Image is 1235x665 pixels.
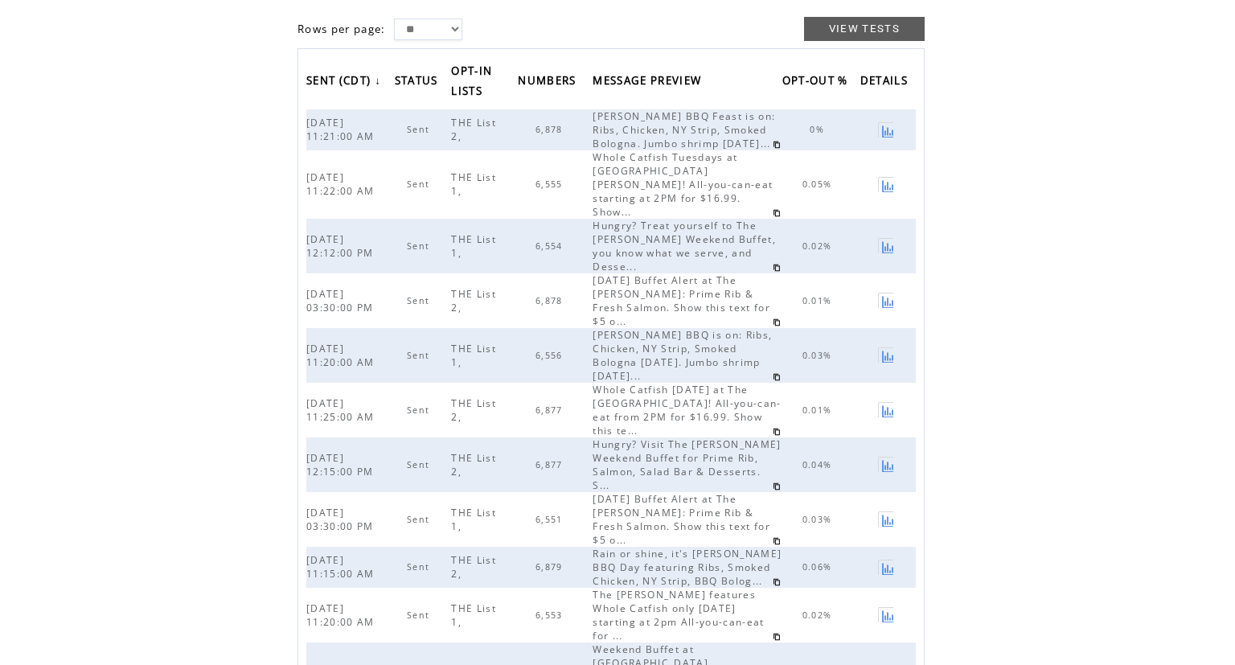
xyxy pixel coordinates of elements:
span: 6,553 [535,610,567,621]
a: MESSAGE PREVIEW [593,69,709,96]
span: Sent [407,459,433,470]
a: SENT (CDT)↓ [306,69,385,96]
a: NUMBERS [518,69,584,96]
span: [DATE] Buffet Alert at The [PERSON_NAME]: Prime Rib & Fresh Salmon. Show this text for $5 o... [593,273,770,328]
span: Sent [407,561,433,573]
span: 0.04% [802,459,836,470]
span: DETAILS [860,69,912,96]
span: THE List 1, [451,170,496,198]
span: Rain or shine, it's [PERSON_NAME] BBQ Day featuring Ribs, Smoked Chicken, NY Strip, BBQ Bolog... [593,547,782,588]
span: 6,551 [535,514,567,525]
span: THE List 1, [451,506,496,533]
span: THE List 2, [451,451,496,478]
a: OPT-OUT % [782,69,856,96]
span: Hungry? Visit The [PERSON_NAME] Weekend Buffet for Prime Rib, Salmon, Salad Bar & Desserts. S... [593,437,781,492]
span: THE List 1, [451,232,496,260]
span: Sent [407,124,433,135]
span: STATUS [395,69,442,96]
span: THE List 2, [451,116,496,143]
span: 0.06% [802,561,836,573]
span: [PERSON_NAME] BBQ Feast is on: Ribs, Chicken, NY Strip, Smoked Bologna. Jumbo shrimp [DATE]... [593,109,775,150]
a: VIEW TESTS [804,17,925,41]
span: Whole Catfish [DATE] at The [GEOGRAPHIC_DATA]! All-you-can-eat from 2PM for $16.99. Show this te... [593,383,781,437]
span: [DATE] 11:22:00 AM [306,170,379,198]
span: 0.02% [802,240,836,252]
span: [DATE] 12:15:00 PM [306,451,378,478]
span: Sent [407,240,433,252]
span: [DATE] Buffet Alert at The [PERSON_NAME]: Prime Rib & Fresh Salmon. Show this text for $5 o... [593,492,770,547]
span: 0.03% [802,350,836,361]
span: 0.01% [802,295,836,306]
span: Sent [407,514,433,525]
span: Sent [407,295,433,306]
span: 6,877 [535,404,567,416]
span: [DATE] 12:12:00 PM [306,232,378,260]
span: OPT-OUT % [782,69,852,96]
span: The [PERSON_NAME] features Whole Catfish only [DATE] starting at 2pm All-you-can-eat for ... [593,588,764,642]
span: 6,878 [535,124,567,135]
span: 0.01% [802,404,836,416]
span: Whole Catfish Tuesdays at [GEOGRAPHIC_DATA][PERSON_NAME]! All-you-can-eat starting at 2PM for $16... [593,150,773,219]
span: THE List 1, [451,601,496,629]
span: THE List 2, [451,553,496,581]
span: 0.03% [802,514,836,525]
span: [DATE] 11:15:00 AM [306,553,379,581]
span: SENT (CDT) [306,69,375,96]
span: [DATE] 03:30:00 PM [306,506,378,533]
span: Sent [407,350,433,361]
span: 0.02% [802,610,836,621]
span: Sent [407,179,433,190]
span: Hungry? Treat yourself to The [PERSON_NAME] Weekend Buffet, you know what we serve, and Desse... [593,219,776,273]
span: 0.05% [802,179,836,190]
span: 0% [810,124,828,135]
span: 6,879 [535,561,567,573]
span: 6,877 [535,459,567,470]
span: Sent [407,404,433,416]
span: THE List 1, [451,342,496,369]
span: THE List 2, [451,396,496,424]
span: 6,554 [535,240,567,252]
span: THE List 2, [451,287,496,314]
span: 6,556 [535,350,567,361]
span: 6,555 [535,179,567,190]
span: [DATE] 11:21:00 AM [306,116,379,143]
span: MESSAGE PREVIEW [593,69,705,96]
span: Rows per page: [297,22,386,36]
span: 6,878 [535,295,567,306]
span: NUMBERS [518,69,580,96]
span: [DATE] 11:25:00 AM [306,396,379,424]
span: Sent [407,610,433,621]
span: [DATE] 03:30:00 PM [306,287,378,314]
span: [DATE] 11:20:00 AM [306,601,379,629]
span: [DATE] 11:20:00 AM [306,342,379,369]
span: OPT-IN LISTS [451,60,492,106]
span: [PERSON_NAME] BBQ is on: Ribs, Chicken, NY Strip, Smoked Bologna [DATE]. Jumbo shrimp [DATE]... [593,328,772,383]
a: STATUS [395,69,446,96]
